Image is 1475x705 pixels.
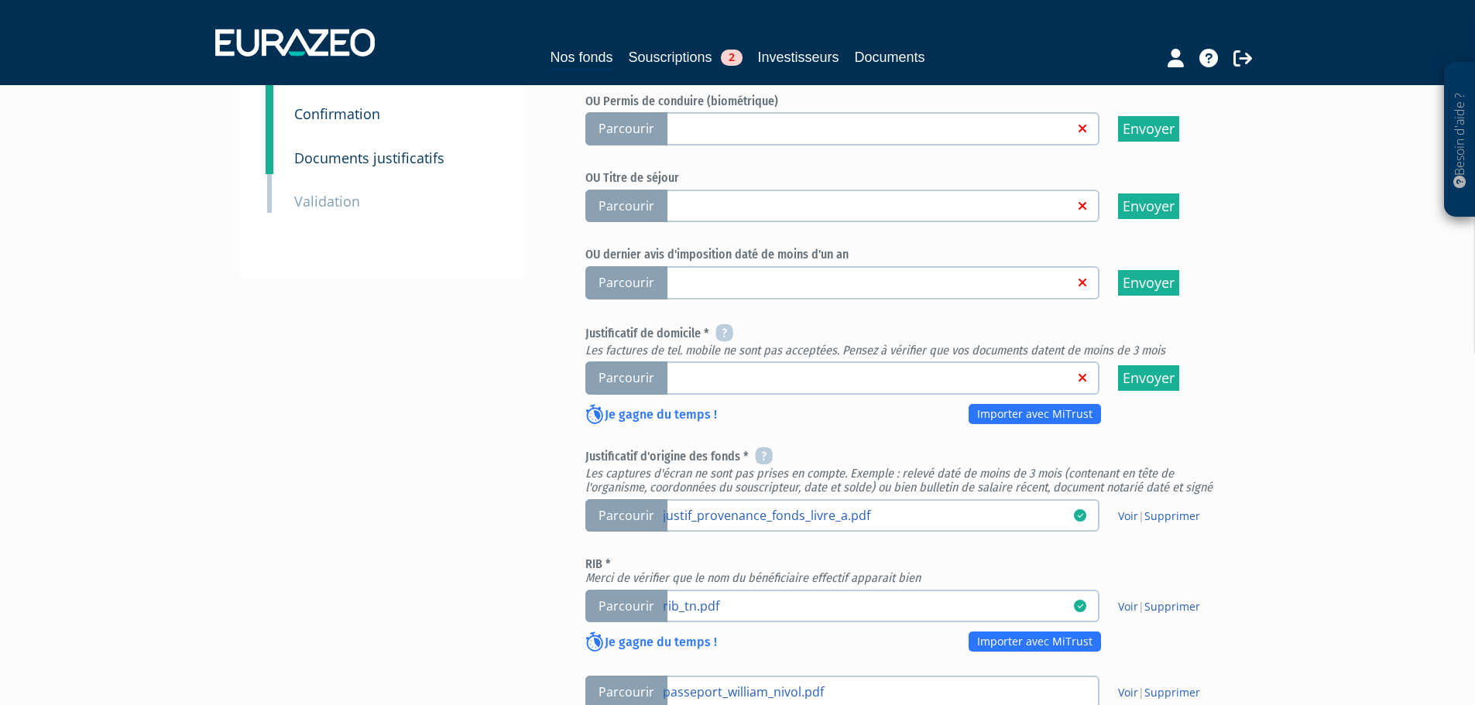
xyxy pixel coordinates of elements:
i: 12/08/2025 14:29 [1074,509,1086,522]
input: Envoyer [1118,116,1179,142]
input: Envoyer [1118,270,1179,296]
h6: OU dernier avis d'imposition daté de moins d'un an [585,248,1228,262]
em: Merci de vérifier que le nom du bénéficiaire effectif apparait bien [585,570,921,585]
a: 7 [266,82,273,130]
h6: OU Permis de conduire (biométrique) [585,94,1228,108]
a: Investisseurs [758,46,839,68]
a: rib_tn.pdf [663,597,1074,613]
a: Nos fonds [550,46,612,70]
h6: RIB * [585,557,1228,584]
span: | [1118,508,1200,524]
a: Voir [1118,685,1138,700]
a: 8 [266,126,273,174]
span: 2 [721,50,743,66]
input: Envoyer [1118,365,1179,391]
img: 1732889491-logotype_eurazeo_blanc_rvb.png [215,29,375,56]
span: Parcourir [585,190,667,223]
a: Supprimer [1144,508,1200,523]
span: | [1118,599,1200,614]
h6: Justificatif d'origine des fonds * [585,448,1228,494]
small: Validation [294,192,360,210]
p: Je gagne du temps ! [585,406,717,426]
span: Parcourir [585,499,667,532]
a: Supprimer [1144,685,1200,700]
span: Parcourir [585,112,667,145]
a: Importer avec MiTrust [969,631,1101,652]
span: Parcourir [585,590,667,623]
h6: OU Titre de séjour [585,171,1228,185]
em: Les captures d'écran ne sont pas prises en compte. Exemple : relevé daté de moins de 3 mois (cont... [585,466,1213,495]
i: 11/08/2025 10:30 [1074,600,1086,612]
h6: Justificatif de domicile * [585,325,1228,358]
a: Voir [1118,508,1138,523]
a: Voir [1118,599,1138,614]
a: Importer avec MiTrust [969,404,1101,424]
input: Envoyer [1118,193,1179,219]
span: Parcourir [585,266,667,299]
em: Les factures de tel. mobile ne sont pas acceptées. Pensez à vérifier que vos documents datent de ... [585,343,1165,358]
a: Supprimer [1144,599,1200,614]
a: justif_provenance_fonds_livre_a.pdf [663,507,1074,522]
span: | [1118,685,1200,700]
p: Je gagne du temps ! [585,633,717,653]
a: Documents [855,46,925,68]
small: Confirmation [294,104,380,123]
span: Parcourir [585,361,667,395]
p: Besoin d'aide ? [1451,70,1469,210]
small: Documents justificatifs [294,149,444,167]
a: Souscriptions2 [628,46,742,68]
a: passeport_william_nivol.pdf [663,683,1074,699]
